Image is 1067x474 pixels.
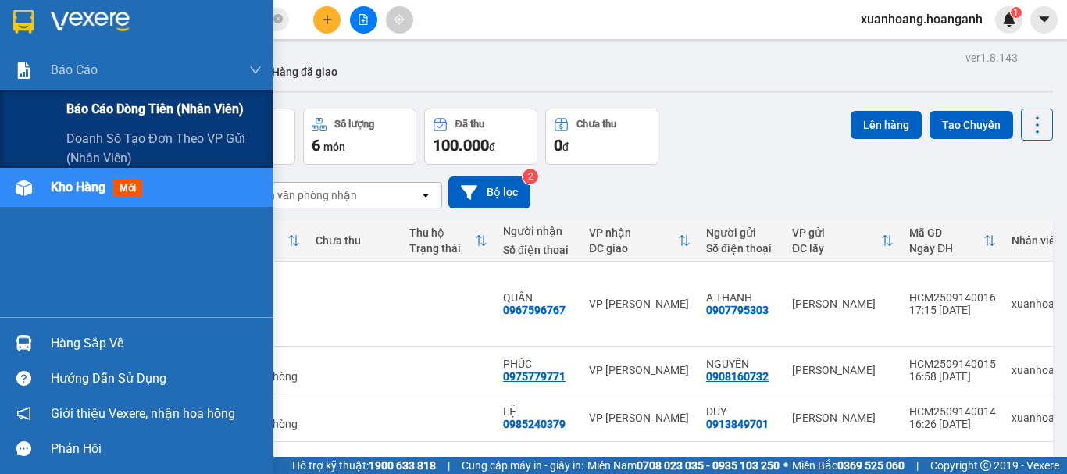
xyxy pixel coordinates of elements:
img: logo-vxr [13,10,34,34]
div: VP nhận [589,226,678,239]
button: plus [313,6,341,34]
button: Tạo Chuyến [930,111,1013,139]
div: 17:15 [DATE] [909,304,996,316]
div: Số điện thoại [706,242,776,255]
span: | [916,457,919,474]
div: PHÚC [503,358,573,370]
div: Mã GD [909,226,983,239]
span: Kho hàng [51,180,105,194]
span: Giới thiệu Vexere, nhận hoa hồng [51,404,235,423]
span: đ [562,141,569,153]
div: 0913849701 [706,418,769,430]
div: ĐC lấy [792,242,881,255]
div: HCM2509140016 [909,291,996,304]
div: ĐC giao [589,242,678,255]
span: món [323,141,345,153]
div: VP [PERSON_NAME] [589,412,691,424]
span: close-circle [273,12,283,27]
div: 0907795303 [706,304,769,316]
div: Chọn văn phòng nhận [249,187,357,203]
div: 0967596767 [503,304,566,316]
div: A THANH [706,291,776,304]
span: ⚪️ [783,462,788,469]
div: [PERSON_NAME] [792,364,894,376]
span: 6 [312,136,320,155]
div: 0967596767 [149,69,275,91]
span: 0 [554,136,562,155]
th: Toggle SortBy [784,220,901,262]
span: Cung cấp máy in - giấy in: [462,457,583,474]
button: Hàng đã giao [259,53,350,91]
div: DUY [706,405,776,418]
span: 100.000 [433,136,489,155]
div: HCM2509140015 [909,358,996,370]
span: Doanh số tạo đơn theo VP gửi (nhân viên) [66,129,262,168]
button: Bộ lọc [448,176,530,208]
span: Báo cáo dòng tiền (nhân viên) [66,99,244,119]
span: notification [16,406,31,421]
div: A THANH [13,48,138,67]
div: [PERSON_NAME] [792,412,894,424]
img: icon-new-feature [1002,12,1016,27]
button: Chưa thu0đ [545,109,658,165]
div: 0907795303 [13,67,138,89]
span: message [16,441,31,456]
div: 0908160732 [706,370,769,383]
th: Toggle SortBy [901,220,1004,262]
strong: 0708 023 035 - 0935 103 250 [637,459,780,472]
div: 16:58 [DATE] [909,370,996,383]
div: VP gửi [792,226,881,239]
sup: 2 [523,169,538,184]
div: Phản hồi [51,437,262,461]
span: CC [147,101,166,117]
div: VP [PERSON_NAME] [589,298,691,310]
div: QUÂN [149,51,275,69]
span: question-circle [16,371,31,386]
div: VP [PERSON_NAME] [149,13,275,51]
span: Hỗ trợ kỹ thuật: [292,457,436,474]
div: Chưa thu [316,234,394,247]
span: file-add [358,14,369,25]
div: 0985240379 [503,418,566,430]
div: [PERSON_NAME] [792,298,894,310]
div: 0975779771 [503,370,566,383]
div: Ngày ĐH [909,242,983,255]
sup: 1 [1011,7,1022,18]
button: Số lượng6món [303,109,416,165]
img: warehouse-icon [16,180,32,196]
span: Báo cáo [51,60,98,80]
button: Đã thu100.000đ [424,109,537,165]
div: HCM2509140014 [909,405,996,418]
span: plus [322,14,333,25]
div: VP [PERSON_NAME] [589,364,691,376]
span: down [249,64,262,77]
span: copyright [980,460,991,471]
div: LỆ [503,405,573,418]
th: Toggle SortBy [581,220,698,262]
svg: open [419,189,432,201]
img: solution-icon [16,62,32,79]
div: 16:26 [DATE] [909,418,996,430]
span: Miền Nam [587,457,780,474]
span: Miền Bắc [792,457,905,474]
span: đ [489,141,495,153]
span: close-circle [273,14,283,23]
th: Toggle SortBy [401,220,495,262]
strong: 1900 633 818 [369,459,436,472]
span: Nhận: [149,15,187,31]
div: NGUYÊN [706,358,776,370]
span: | [448,457,450,474]
button: file-add [350,6,377,34]
div: Hướng dẫn sử dụng [51,367,262,390]
div: Số lượng [334,119,374,130]
span: mới [113,180,142,197]
div: Chưa thu [576,119,616,130]
div: Trạng thái [409,242,475,255]
img: warehouse-icon [16,335,32,351]
strong: 0369 525 060 [837,459,905,472]
span: caret-down [1037,12,1051,27]
span: Gửi: [13,13,37,30]
button: aim [386,6,413,34]
div: Hàng sắp về [51,332,262,355]
span: 1 [1013,7,1019,18]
